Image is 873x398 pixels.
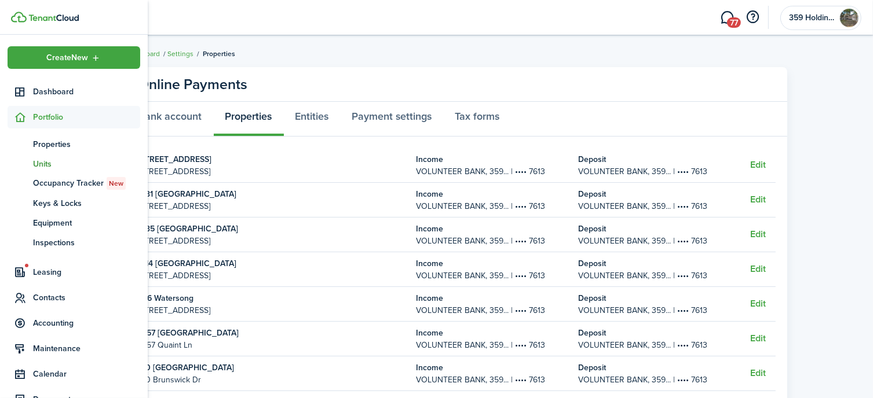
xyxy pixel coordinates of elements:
[417,165,567,178] span: VOLUNTEER BANK, 359... | •••• 7613
[579,327,729,339] strong: Deposit
[579,270,729,282] span: VOLUNTEER BANK, 359... | •••• 7613
[417,304,567,316] span: VOLUNTEER BANK, 359... | •••• 7613
[750,298,766,309] button: Edit
[750,160,766,170] button: Edit
[8,154,140,174] a: Units
[33,111,140,123] span: Portfolio
[138,153,405,165] strong: [STREET_ADDRESS]
[579,235,729,247] span: VOLUNTEER BANK, 359... | •••• 7613
[33,217,140,229] span: Equipment
[33,158,140,170] span: Units
[743,8,763,27] button: Open resource center
[8,134,140,154] a: Properties
[11,12,27,23] img: TenantCloud
[417,223,567,235] strong: Income
[750,229,766,239] button: Edit
[750,333,766,344] button: Edit
[8,213,140,233] a: Equipment
[417,374,567,386] span: VOLUNTEER BANK, 359... | •••• 7613
[417,153,567,165] strong: Income
[579,165,729,178] span: VOLUNTEER BANK, 359... | •••• 7613
[579,339,729,351] span: VOLUNTEER BANK, 359... | •••• 7613
[840,9,859,27] img: 359 Holdings, LLC
[138,235,405,247] address: [STREET_ADDRESS]
[127,102,214,137] a: Bank account
[33,317,140,329] span: Accounting
[789,14,835,22] span: 359 Holdings, LLC
[33,86,140,98] span: Dashboard
[579,223,729,235] strong: Deposit
[33,237,140,249] span: Inspections
[417,292,567,304] strong: Income
[750,368,766,378] button: Edit
[138,292,405,304] strong: 446 Watersong
[8,233,140,252] a: Inspections
[8,174,140,193] a: Occupancy TrackerNew
[579,188,729,200] strong: Deposit
[168,49,194,59] a: Settings
[33,138,140,150] span: Properties
[138,73,248,95] panel-main-title: Online Payments
[579,362,729,374] strong: Deposit
[717,3,739,32] a: Messaging
[138,362,405,374] strong: 160 [GEOGRAPHIC_DATA]
[8,46,140,69] button: Open menu
[33,197,140,209] span: Keys & Locks
[417,235,567,247] span: VOLUNTEER BANK, 359... | •••• 7613
[138,223,405,235] strong: 5135 [GEOGRAPHIC_DATA]
[284,102,341,137] a: Entities
[28,14,79,21] img: TenantCloud
[138,270,405,282] address: [STREET_ADDRESS]
[109,178,123,189] span: New
[138,339,405,351] address: 3757 Quaint Ln
[417,188,567,200] strong: Income
[579,292,729,304] strong: Deposit
[417,257,567,270] strong: Income
[727,17,741,28] span: 77
[138,165,405,178] address: [STREET_ADDRESS]
[8,80,140,103] a: Dashboard
[579,374,729,386] span: VOLUNTEER BANK, 359... | •••• 7613
[8,193,140,213] a: Keys & Locks
[750,194,766,205] button: Edit
[579,200,729,212] span: VOLUNTEER BANK, 359... | •••• 7613
[417,200,567,212] span: VOLUNTEER BANK, 359... | •••• 7613
[138,188,405,200] strong: 5131 [GEOGRAPHIC_DATA]
[579,304,729,316] span: VOLUNTEER BANK, 359... | •••• 7613
[138,304,405,316] address: [STREET_ADDRESS]
[138,374,405,386] address: 160 Brunswick Dr
[444,102,512,137] a: Tax forms
[417,327,567,339] strong: Income
[138,327,405,339] strong: 3757 [GEOGRAPHIC_DATA]
[579,257,729,270] strong: Deposit
[33,266,140,278] span: Leasing
[33,368,140,380] span: Calendar
[138,257,405,270] strong: 5114 [GEOGRAPHIC_DATA]
[579,153,729,165] strong: Deposit
[417,362,567,374] strong: Income
[417,270,567,282] span: VOLUNTEER BANK, 359... | •••• 7613
[138,200,405,212] address: [STREET_ADDRESS]
[750,264,766,274] button: Edit
[33,292,140,304] span: Contacts
[203,49,236,59] span: Properties
[417,339,567,351] span: VOLUNTEER BANK, 359... | •••• 7613
[33,342,140,355] span: Maintenance
[341,102,444,137] a: Payment settings
[33,177,140,190] span: Occupancy Tracker
[47,54,89,62] span: Create New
